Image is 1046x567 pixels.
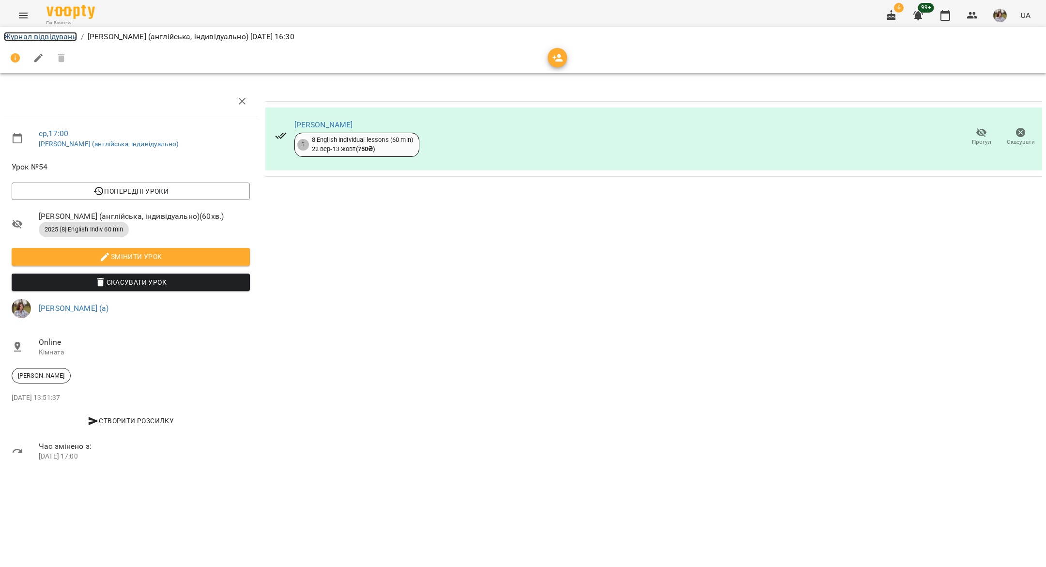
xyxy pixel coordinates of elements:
[12,371,70,380] span: [PERSON_NAME]
[1007,138,1035,146] span: Скасувати
[962,123,1001,151] button: Прогул
[12,161,250,173] span: Урок №54
[39,140,179,148] a: [PERSON_NAME] (англійська, індивідуально)
[1020,10,1031,20] span: UA
[918,3,934,13] span: 99+
[19,276,242,288] span: Скасувати Урок
[356,145,375,153] b: ( 750 ₴ )
[12,274,250,291] button: Скасувати Урок
[39,129,68,138] a: ср , 17:00
[294,120,353,129] a: [PERSON_NAME]
[39,348,250,357] p: Кімната
[894,3,904,13] span: 6
[12,4,35,27] button: Menu
[19,185,242,197] span: Попередні уроки
[39,304,109,313] a: [PERSON_NAME] (а)
[46,5,95,19] img: Voopty Logo
[15,415,246,427] span: Створити розсилку
[312,136,413,153] div: 8 English individual lessons (60 min) 22 вер - 13 жовт
[39,337,250,348] span: Online
[39,441,250,452] span: Час змінено з:
[81,31,84,43] li: /
[297,139,309,151] div: 5
[12,368,71,383] div: [PERSON_NAME]
[4,32,77,41] a: Журнал відвідувань
[12,248,250,265] button: Змінити урок
[19,251,242,262] span: Змінити урок
[46,20,95,26] span: For Business
[12,183,250,200] button: Попередні уроки
[993,9,1007,22] img: 2afcea6c476e385b61122795339ea15c.jpg
[972,138,991,146] span: Прогул
[1001,123,1040,151] button: Скасувати
[1016,6,1034,24] button: UA
[39,225,129,234] span: 2025 [8] English Indiv 60 min
[12,393,250,403] p: [DATE] 13:51:37
[39,452,250,461] p: [DATE] 17:00
[39,211,250,222] span: [PERSON_NAME] (англійська, індивідуально) ( 60 хв. )
[12,299,31,318] img: 2afcea6c476e385b61122795339ea15c.jpg
[4,31,1042,43] nav: breadcrumb
[12,412,250,429] button: Створити розсилку
[88,31,294,43] p: [PERSON_NAME] (англійська, індивідуально) [DATE] 16:30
